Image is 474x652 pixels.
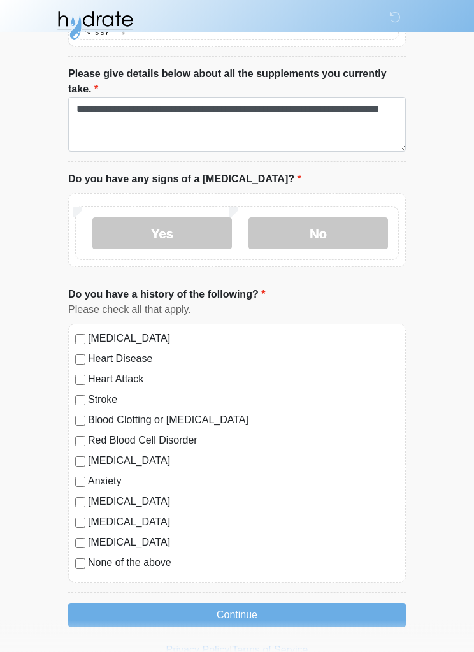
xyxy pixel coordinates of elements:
[68,604,406,628] button: Continue
[88,372,399,388] label: Heart Attack
[75,477,85,488] input: Anxiety
[88,331,399,347] label: [MEDICAL_DATA]
[68,172,301,187] label: Do you have any signs of a [MEDICAL_DATA]?
[75,335,85,345] input: [MEDICAL_DATA]
[75,396,85,406] input: Stroke
[55,10,134,41] img: Hydrate IV Bar - Glendale Logo
[88,495,399,510] label: [MEDICAL_DATA]
[68,287,265,303] label: Do you have a history of the following?
[88,433,399,449] label: Red Blood Cell Disorder
[88,535,399,551] label: [MEDICAL_DATA]
[92,218,232,250] label: Yes
[88,393,399,408] label: Stroke
[88,413,399,428] label: Blood Clotting or [MEDICAL_DATA]
[88,454,399,469] label: [MEDICAL_DATA]
[68,67,406,98] label: Please give details below about all the supplements you currently take.
[248,218,388,250] label: No
[88,515,399,530] label: [MEDICAL_DATA]
[88,556,399,571] label: None of the above
[75,457,85,467] input: [MEDICAL_DATA]
[88,352,399,367] label: Heart Disease
[75,498,85,508] input: [MEDICAL_DATA]
[68,303,406,318] div: Please check all that apply.
[88,474,399,489] label: Anxiety
[75,437,85,447] input: Red Blood Cell Disorder
[75,416,85,426] input: Blood Clotting or [MEDICAL_DATA]
[75,518,85,528] input: [MEDICAL_DATA]
[75,539,85,549] input: [MEDICAL_DATA]
[75,375,85,386] input: Heart Attack
[75,355,85,365] input: Heart Disease
[75,559,85,569] input: None of the above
